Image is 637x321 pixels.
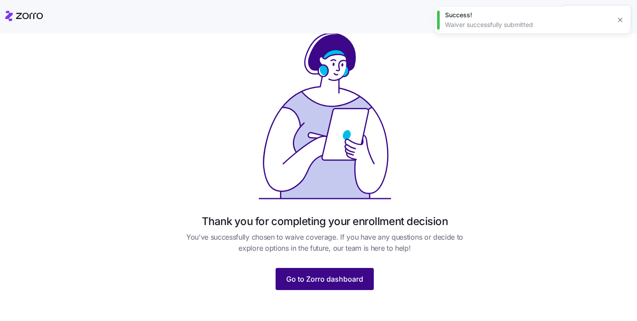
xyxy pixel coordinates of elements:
[202,214,448,228] h1: Thank you for completing your enrollment decision
[286,274,363,284] span: Go to Zorro dashboard
[445,11,610,19] div: Success!
[177,232,472,254] span: You've successfully chosen to waive coverage. If you have any questions or decide to explore opti...
[445,20,610,29] div: Waiver successfully submitted
[276,268,374,290] button: Go to Zorro dashboard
